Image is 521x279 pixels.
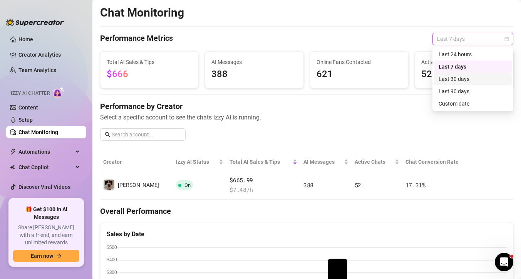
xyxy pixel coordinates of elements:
[303,158,342,166] span: AI Messages
[495,253,513,271] iframe: Intercom live chat
[317,67,402,82] span: 621
[434,85,512,97] div: Last 90 days
[100,153,173,171] th: Creator
[300,153,352,171] th: AI Messages
[11,90,50,97] span: Izzy AI Chatter
[13,250,79,262] button: Earn nowarrow-right
[100,101,513,112] h4: Performance by Creator
[434,73,512,85] div: Last 30 days
[184,182,191,188] span: On
[18,36,33,42] a: Home
[112,130,181,139] input: Search account...
[317,58,402,66] span: Online Fans Contacted
[10,165,15,170] img: Chat Copilot
[421,58,507,66] span: Active Chats
[100,33,173,45] h4: Performance Metrics
[230,176,297,185] span: $665.99
[437,33,509,45] span: Last 7 days
[13,206,79,221] span: 🎁 Get $100 in AI Messages
[18,146,73,158] span: Automations
[105,132,110,137] span: search
[434,61,512,73] div: Last 7 days
[107,229,507,239] div: Sales by Date
[18,184,70,190] a: Discover Viral Videos
[421,67,507,82] span: 52
[434,97,512,110] div: Custom date
[18,104,38,111] a: Content
[352,153,402,171] th: Active Chats
[10,149,16,155] span: thunderbolt
[176,158,217,166] span: Izzy AI Status
[104,180,114,190] img: Billie
[230,158,291,166] span: Total AI Sales & Tips
[439,50,507,59] div: Last 24 hours
[18,161,73,173] span: Chat Copilot
[303,181,313,189] span: 388
[107,58,192,66] span: Total AI Sales & Tips
[100,113,513,122] span: Select a specific account to see the chats Izzy AI is running.
[230,185,297,195] span: $ 7.48 /h
[13,224,79,247] span: Share [PERSON_NAME] with a friend, and earn unlimited rewards
[107,69,128,79] span: $666
[355,181,361,189] span: 52
[439,99,507,108] div: Custom date
[439,87,507,96] div: Last 90 days
[211,67,297,82] span: 388
[504,37,509,41] span: calendar
[6,18,64,26] img: logo-BBDzfeDw.svg
[226,153,300,171] th: Total AI Sales & Tips
[355,158,393,166] span: Active Chats
[56,253,62,259] span: arrow-right
[18,49,80,61] a: Creator Analytics
[31,253,53,259] span: Earn now
[53,87,65,98] img: AI Chatter
[18,129,58,135] a: Chat Monitoring
[18,67,56,73] a: Team Analytics
[405,181,426,189] span: 17.31 %
[100,206,513,217] h4: Overall Performance
[434,48,512,61] div: Last 24 hours
[439,75,507,83] div: Last 30 days
[439,62,507,71] div: Last 7 days
[118,182,159,188] span: [PERSON_NAME]
[18,117,33,123] a: Setup
[173,153,226,171] th: Izzy AI Status
[100,5,184,20] h2: Chat Monitoring
[402,153,472,171] th: Chat Conversion Rate
[211,58,297,66] span: AI Messages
